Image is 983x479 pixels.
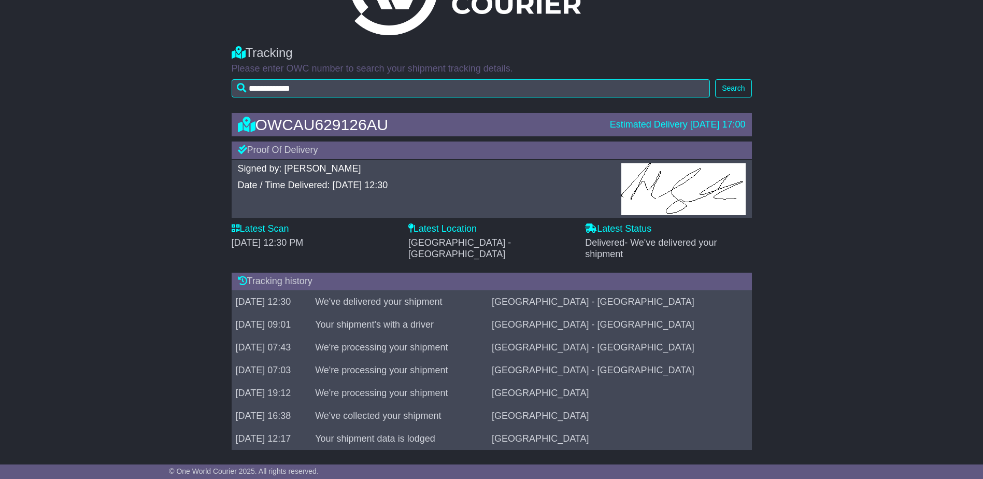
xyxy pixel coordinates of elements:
[311,404,488,427] td: We've collected your shipment
[311,313,488,336] td: Your shipment's with a driver
[488,359,751,382] td: [GEOGRAPHIC_DATA] - [GEOGRAPHIC_DATA]
[610,119,746,131] div: Estimated Delivery [DATE] 17:00
[488,382,751,404] td: [GEOGRAPHIC_DATA]
[408,237,511,259] span: [GEOGRAPHIC_DATA] - [GEOGRAPHIC_DATA]
[311,427,488,450] td: Your shipment data is lodged
[232,290,311,313] td: [DATE] 12:30
[488,404,751,427] td: [GEOGRAPHIC_DATA]
[169,467,319,475] span: © One World Courier 2025. All rights reserved.
[585,237,717,259] span: - We've delivered your shipment
[311,359,488,382] td: We're processing your shipment
[233,116,605,133] div: OWCAU629126AU
[488,313,751,336] td: [GEOGRAPHIC_DATA] - [GEOGRAPHIC_DATA]
[232,237,304,248] span: [DATE] 12:30 PM
[488,427,751,450] td: [GEOGRAPHIC_DATA]
[232,223,289,235] label: Latest Scan
[238,163,611,175] div: Signed by: [PERSON_NAME]
[232,336,311,359] td: [DATE] 07:43
[232,359,311,382] td: [DATE] 07:03
[621,163,746,215] img: GetPodImagePublic
[311,336,488,359] td: We're processing your shipment
[488,336,751,359] td: [GEOGRAPHIC_DATA] - [GEOGRAPHIC_DATA]
[232,273,752,290] div: Tracking history
[311,382,488,404] td: We're processing your shipment
[232,404,311,427] td: [DATE] 16:38
[238,180,611,191] div: Date / Time Delivered: [DATE] 12:30
[311,290,488,313] td: We've delivered your shipment
[232,313,311,336] td: [DATE] 09:01
[715,79,751,97] button: Search
[408,223,477,235] label: Latest Location
[488,290,751,313] td: [GEOGRAPHIC_DATA] - [GEOGRAPHIC_DATA]
[232,63,752,75] p: Please enter OWC number to search your shipment tracking details.
[585,237,717,259] span: Delivered
[232,142,752,159] div: Proof Of Delivery
[585,223,651,235] label: Latest Status
[232,382,311,404] td: [DATE] 19:12
[232,427,311,450] td: [DATE] 12:17
[232,46,752,61] div: Tracking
